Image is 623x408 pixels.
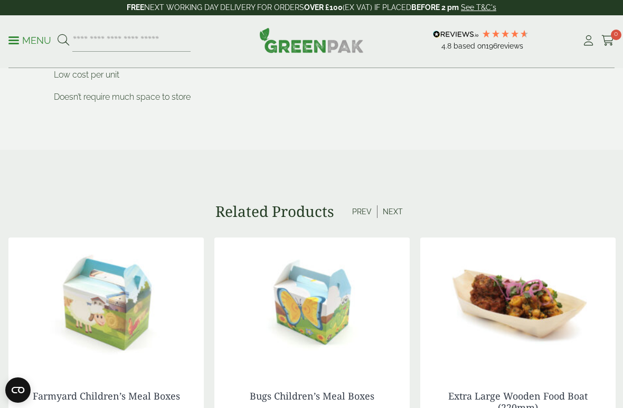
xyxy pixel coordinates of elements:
[215,203,334,221] h3: Related Products
[250,390,374,402] a: Bugs Children’s Meal Boxes
[54,69,305,81] p: Low cost per unit
[411,3,459,12] strong: BEFORE 2 pm
[433,31,479,38] img: REVIEWS.io
[8,34,51,45] a: Menu
[377,205,408,218] button: Next
[601,35,615,46] i: Cart
[214,238,410,369] img: Bug Childrens Meal Box
[127,3,144,12] strong: FREE
[482,29,529,39] div: 4.79 Stars
[54,91,305,103] p: Doesn’t require much space to store
[582,35,595,46] i: My Account
[8,238,204,369] img: Farmyard Childrens Meal Box
[461,3,496,12] a: See T&C's
[611,30,621,40] span: 0
[441,42,454,50] span: 4.8
[259,27,364,53] img: GreenPak Supplies
[497,42,523,50] span: reviews
[486,42,497,50] span: 196
[8,34,51,47] p: Menu
[347,205,377,218] button: Prev
[5,377,31,403] button: Open CMP widget
[454,42,486,50] span: Based on
[601,33,615,49] a: 0
[420,238,616,369] img: Extra Large Wooden Boat 220mm with food contents V2 2920004AE
[304,3,343,12] strong: OVER £100
[33,390,180,402] a: Farmyard Children’s Meal Boxes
